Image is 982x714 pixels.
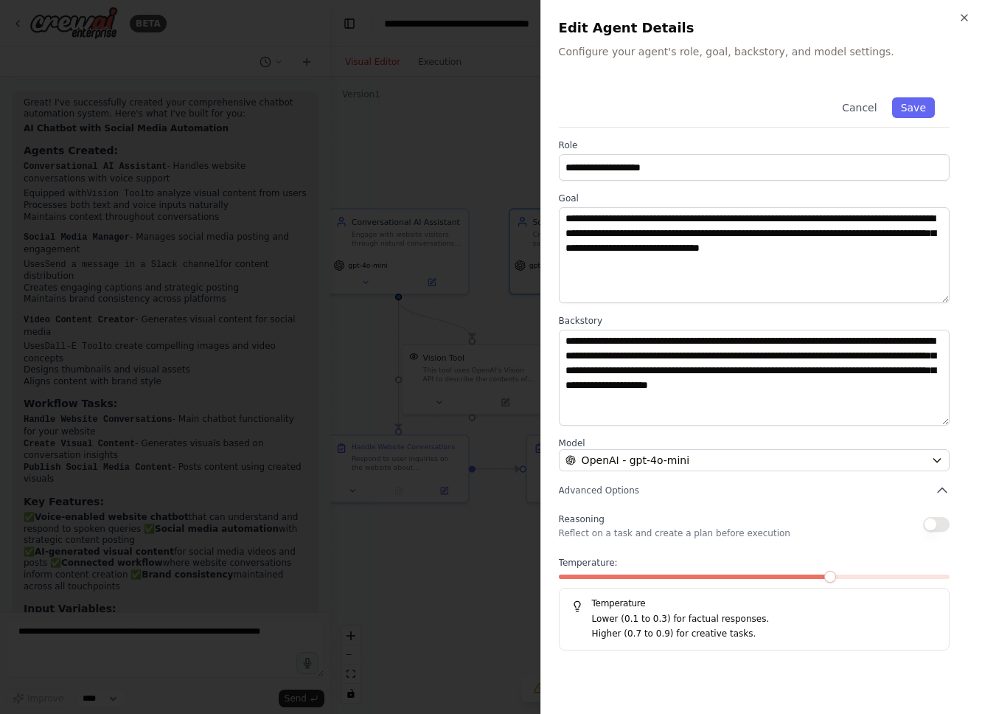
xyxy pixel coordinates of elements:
[559,315,950,327] label: Backstory
[559,527,790,539] p: Reflect on a task and create a plan before execution
[582,453,689,468] span: OpenAI - gpt-4o-mini
[559,557,618,569] span: Temperature:
[559,139,950,151] label: Role
[892,97,935,118] button: Save
[592,627,937,642] p: Higher (0.7 to 0.9) for creative tasks.
[592,612,937,627] p: Lower (0.1 to 0.3) for factual responses.
[571,597,937,609] h5: Temperature
[559,44,964,59] p: Configure your agent's role, goal, backstory, and model settings.
[833,97,885,118] button: Cancel
[559,449,950,471] button: OpenAI - gpt-4o-mini
[559,483,950,498] button: Advanced Options
[559,514,605,524] span: Reasoning
[559,485,639,496] span: Advanced Options
[559,18,964,38] h2: Edit Agent Details
[559,437,950,449] label: Model
[559,193,950,204] label: Goal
